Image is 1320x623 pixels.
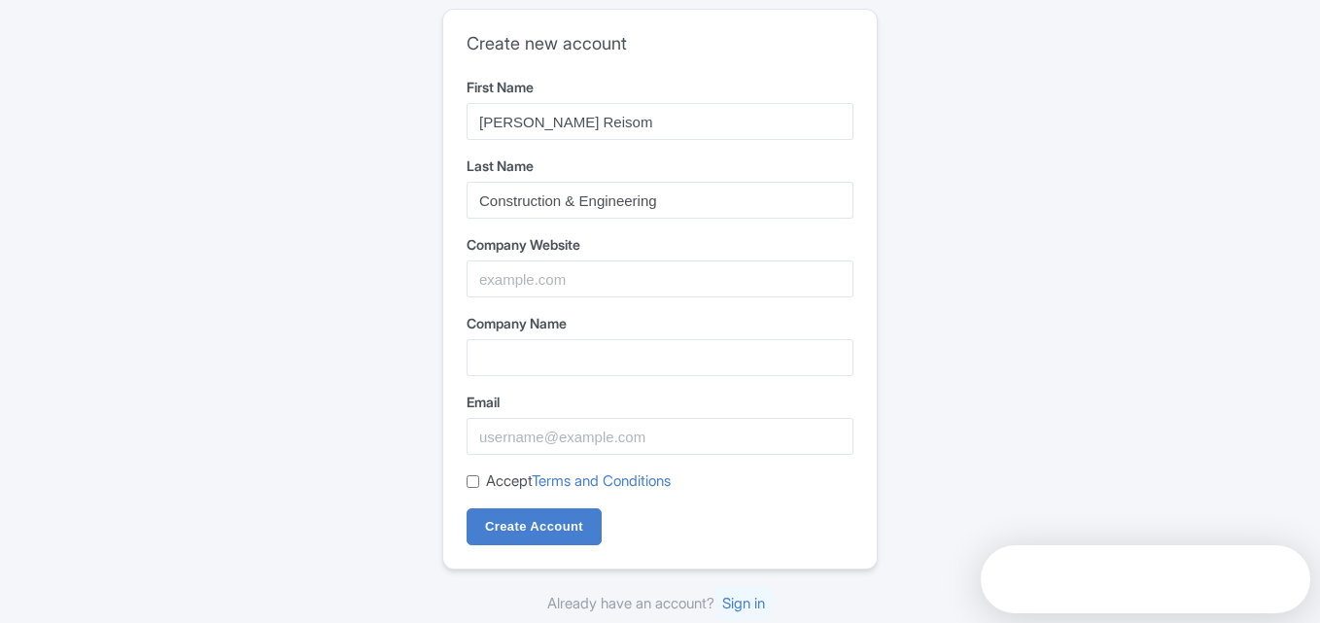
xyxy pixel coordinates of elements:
[467,508,602,545] input: Create Account
[467,234,853,255] label: Company Website
[442,593,878,615] div: Already have an account?
[467,156,853,176] label: Last Name
[532,471,671,490] a: Terms and Conditions
[486,470,671,493] label: Accept
[467,260,853,297] input: example.com
[467,77,853,97] label: First Name
[467,313,853,333] label: Company Name
[1254,557,1301,604] iframe: Intercom live chat
[467,33,853,54] h2: Create new account
[467,418,853,455] input: username@example.com
[981,545,1310,613] iframe: Intercom live chat discovery launcher
[714,586,773,620] a: Sign in
[467,392,853,412] label: Email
